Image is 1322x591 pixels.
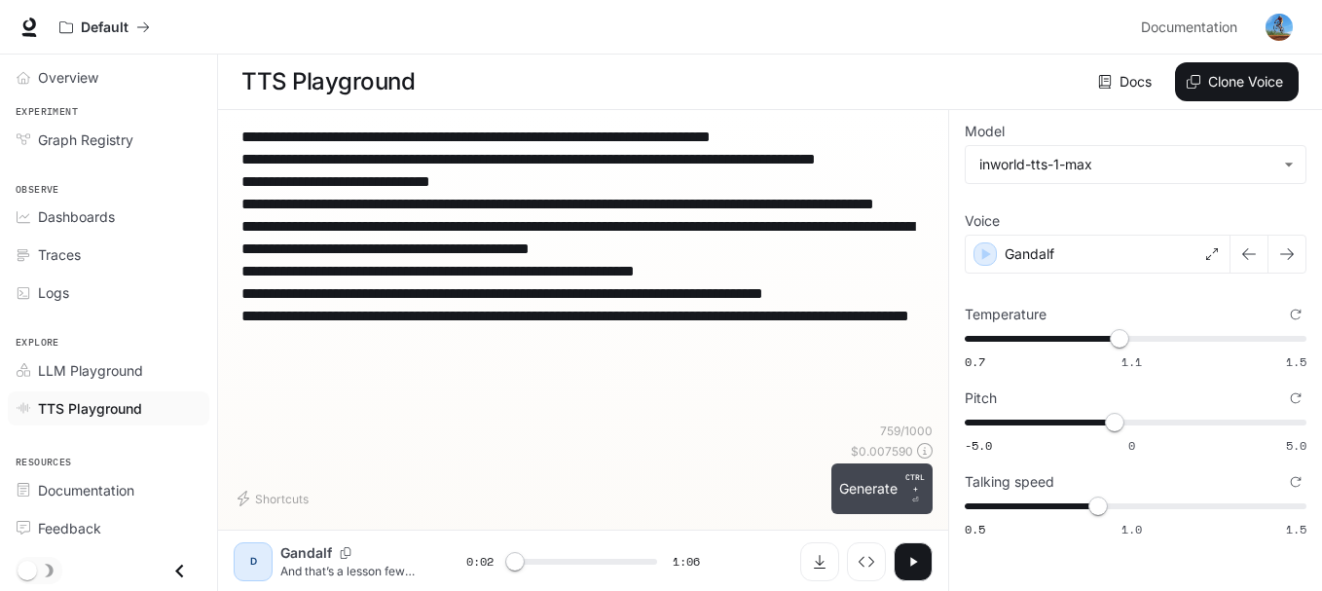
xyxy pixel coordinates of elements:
button: Reset to default [1285,471,1306,493]
span: 5.0 [1286,437,1306,454]
button: Reset to default [1285,304,1306,325]
p: And that’s a lesson few people understand. Because it’s easy to start full of enthusiasm, full of... [280,563,420,579]
p: Gandalf [280,543,332,563]
p: Default [81,19,129,36]
span: 0.7 [965,353,985,370]
span: 1:06 [673,552,700,572]
span: Traces [38,244,81,265]
p: Gandalf [1005,244,1054,264]
a: Feedback [8,511,209,545]
p: Model [965,125,1005,138]
span: Logs [38,282,69,303]
span: 1.0 [1121,521,1142,537]
button: Inspect [847,542,886,581]
div: inworld-tts-1-max [966,146,1305,183]
a: LLM Playground [8,353,209,388]
a: Traces [8,238,209,272]
a: Graph Registry [8,123,209,157]
button: Copy Voice ID [332,547,359,559]
p: Talking speed [965,475,1054,489]
button: Shortcuts [234,483,316,514]
a: Documentation [8,473,209,507]
div: D [238,546,269,577]
button: GenerateCTRL +⏎ [831,463,933,514]
p: Voice [965,214,1000,228]
span: Documentation [38,480,134,500]
p: Temperature [965,308,1047,321]
button: All workspaces [51,8,159,47]
h1: TTS Playground [241,62,415,101]
a: Dashboards [8,200,209,234]
p: CTRL + [905,471,925,495]
span: LLM Playground [38,360,143,381]
div: inworld-tts-1-max [979,155,1274,174]
span: Overview [38,67,98,88]
span: 1.5 [1286,353,1306,370]
span: 1.5 [1286,521,1306,537]
p: Pitch [965,391,997,405]
span: Dark mode toggle [18,559,37,580]
a: Documentation [1133,8,1252,47]
span: TTS Playground [38,398,142,419]
button: Clone Voice [1175,62,1299,101]
button: Download audio [800,542,839,581]
button: User avatar [1260,8,1299,47]
span: 0 [1128,437,1135,454]
span: 1.1 [1121,353,1142,370]
button: Close drawer [158,551,202,591]
a: Logs [8,276,209,310]
img: User avatar [1266,14,1293,41]
a: Overview [8,60,209,94]
span: Dashboards [38,206,115,227]
span: 0:02 [466,552,494,572]
span: Feedback [38,518,101,538]
span: Documentation [1141,16,1237,40]
a: Docs [1094,62,1159,101]
a: TTS Playground [8,391,209,425]
button: Reset to default [1285,388,1306,409]
span: -5.0 [965,437,992,454]
span: 0.5 [965,521,985,537]
span: Graph Registry [38,129,133,150]
p: ⏎ [905,471,925,506]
